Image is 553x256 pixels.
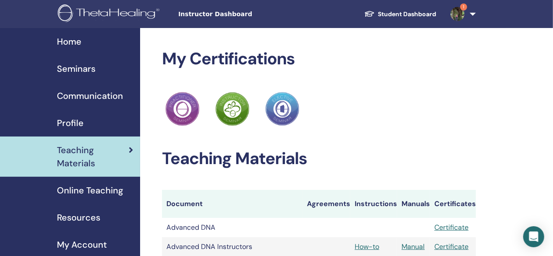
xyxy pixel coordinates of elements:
[350,190,397,218] th: Instructions
[434,223,468,232] a: Certificate
[355,242,379,251] a: How-to
[178,10,310,19] span: Instructor Dashboard
[57,184,123,197] span: Online Teaching
[430,190,476,218] th: Certificates
[57,211,100,224] span: Resources
[57,62,95,75] span: Seminars
[57,116,84,130] span: Profile
[58,4,162,24] img: logo.png
[166,92,200,126] img: Practitioner
[434,242,468,251] a: Certificate
[57,35,81,48] span: Home
[460,4,467,11] span: 1
[57,89,123,102] span: Communication
[57,144,129,170] span: Teaching Materials
[162,218,303,237] td: Advanced DNA
[402,242,425,251] a: Manual
[364,10,375,18] img: graduation-cap-white.svg
[523,226,544,247] div: Open Intercom Messenger
[162,49,476,69] h2: My Certifications
[397,190,430,218] th: Manuals
[57,238,107,251] span: My Account
[162,149,476,169] h2: Teaching Materials
[162,190,303,218] th: Document
[303,190,350,218] th: Agreements
[451,7,465,21] img: default.jpg
[215,92,250,126] img: Practitioner
[357,6,444,22] a: Student Dashboard
[265,92,299,126] img: Practitioner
